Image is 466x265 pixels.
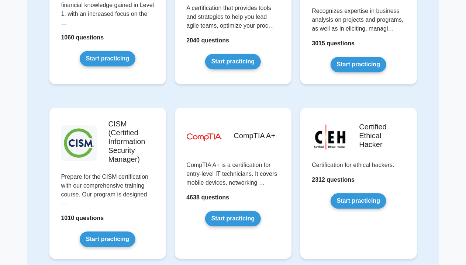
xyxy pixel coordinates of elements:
[331,193,386,209] a: Start practicing
[205,211,261,226] a: Start practicing
[80,231,135,247] a: Start practicing
[331,57,386,72] a: Start practicing
[80,51,135,66] a: Start practicing
[205,54,261,69] a: Start practicing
